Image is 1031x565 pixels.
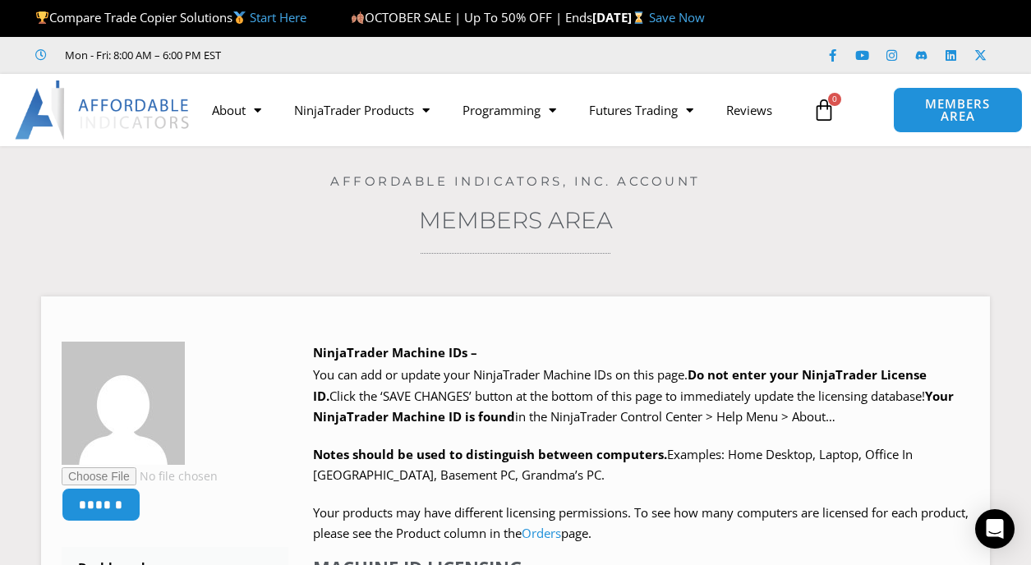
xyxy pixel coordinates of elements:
a: NinjaTrader Products [278,91,446,129]
a: Orders [522,525,561,541]
a: Members Area [419,206,613,234]
span: Click the ‘SAVE CHANGES’ button at the bottom of this page to immediately update the licensing da... [313,388,954,425]
span: Mon - Fri: 8:00 AM – 6:00 PM EST [61,45,221,65]
b: Do not enter your NinjaTrader License ID. [313,366,927,404]
a: Start Here [250,9,306,25]
a: 0 [788,86,860,134]
div: Open Intercom Messenger [975,509,1015,549]
nav: Menu [196,91,804,129]
span: 0 [828,93,841,106]
img: LogoAI | Affordable Indicators – NinjaTrader [15,80,191,140]
img: 🥇 [233,11,246,24]
a: About [196,91,278,129]
span: MEMBERS AREA [910,98,1006,122]
img: 🏆 [36,11,48,24]
a: Programming [446,91,573,129]
span: Compare Trade Copier Solutions [35,9,306,25]
a: MEMBERS AREA [893,87,1023,133]
span: Examples: Home Desktop, Laptop, Office In [GEOGRAPHIC_DATA], Basement PC, Grandma’s PC. [313,446,913,484]
a: Reviews [710,91,789,129]
span: OCTOBER SALE | Up To 50% OFF | Ends [351,9,592,25]
img: 🍂 [352,11,364,24]
a: Affordable Indicators, Inc. Account [330,173,701,189]
span: You can add or update your NinjaTrader Machine IDs on this page. [313,366,688,383]
a: Futures Trading [573,91,710,129]
img: 8cea58aba86843b9153d4472f0c2d437279346861094e4f5356fc69bca42d2c6 [62,342,185,465]
b: NinjaTrader Machine IDs – [313,344,477,361]
img: ⌛ [633,11,645,24]
strong: Notes should be used to distinguish between computers. [313,446,667,462]
span: Your products may have different licensing permissions. To see how many computers are licensed fo... [313,504,969,542]
strong: [DATE] [592,9,649,25]
a: Save Now [649,9,705,25]
iframe: Customer reviews powered by Trustpilot [244,47,490,63]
